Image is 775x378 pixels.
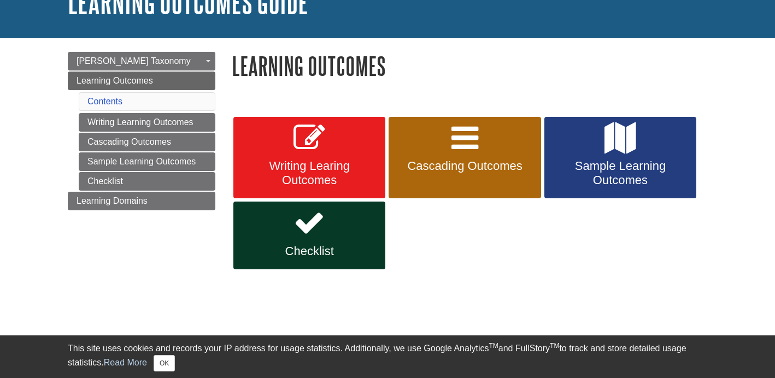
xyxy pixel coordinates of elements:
a: Writing Learning Outcomes [79,113,215,132]
button: Close [154,355,175,371]
a: Learning Outcomes [68,72,215,90]
div: This site uses cookies and records your IP address for usage statistics. Additionally, we use Goo... [68,342,707,371]
a: Learning Domains [68,192,215,210]
span: Checklist [242,244,377,258]
a: Checklist [233,202,385,269]
sup: TM [489,342,498,350]
span: Learning Domains [77,196,148,205]
a: Checklist [79,172,215,191]
a: Cascading Outcomes [79,133,215,151]
div: Guide Page Menu [68,52,215,210]
a: Writing Learing Outcomes [233,117,385,199]
span: Sample Learning Outcomes [553,159,688,187]
h1: Learning Outcomes [232,52,707,80]
span: Cascading Outcomes [397,159,532,173]
span: [PERSON_NAME] Taxonomy [77,56,191,66]
a: Sample Learning Outcomes [544,117,696,199]
a: Sample Learning Outcomes [79,152,215,171]
a: Read More [104,358,147,367]
a: [PERSON_NAME] Taxonomy [68,52,215,70]
span: Writing Learing Outcomes [242,159,377,187]
span: Learning Outcomes [77,76,153,85]
a: Cascading Outcomes [389,117,541,199]
a: Contents [87,97,122,106]
sup: TM [550,342,559,350]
